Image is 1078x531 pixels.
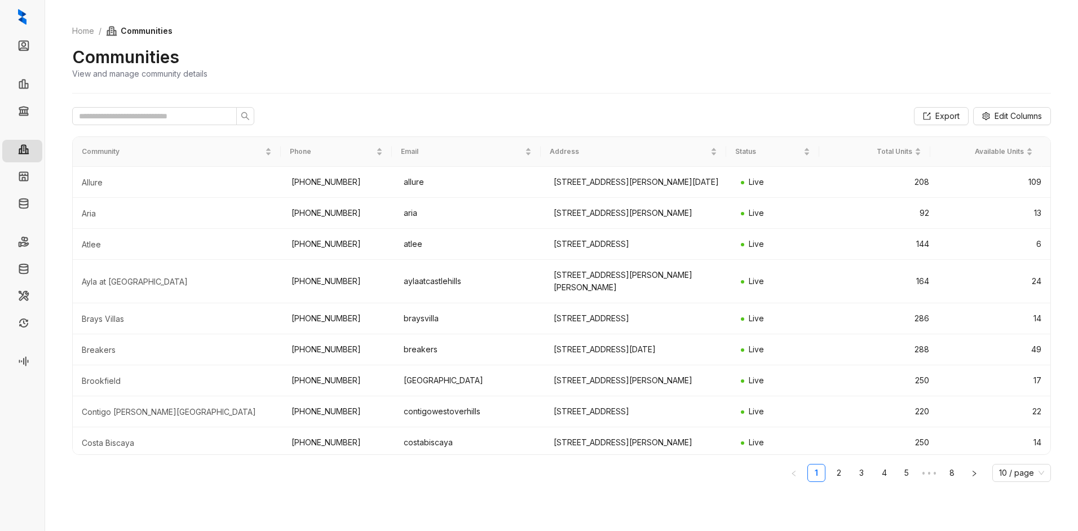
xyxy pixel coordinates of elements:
[825,427,938,458] td: 250
[830,464,847,481] a: 2
[749,276,764,286] span: Live
[939,147,1024,157] span: Available Units
[82,208,273,219] div: Aria
[876,464,893,481] a: 4
[825,334,938,365] td: 288
[852,464,871,482] li: 3
[749,406,764,416] span: Live
[2,232,42,255] li: Rent Collections
[545,303,732,334] td: [STREET_ADDRESS]
[828,147,913,157] span: Total Units
[99,25,101,37] li: /
[935,110,960,122] span: Export
[930,137,1042,167] th: Available Units
[898,464,915,481] a: 5
[819,137,931,167] th: Total Units
[914,107,969,125] button: Export
[395,167,545,198] td: allure
[938,198,1050,229] td: 13
[735,147,801,157] span: Status
[923,112,931,120] span: export
[392,137,540,167] th: Email
[73,137,281,167] th: Community
[898,464,916,482] li: 5
[395,260,545,303] td: aylaatcastlehills
[938,334,1050,365] td: 49
[999,464,1044,481] span: 10 / page
[943,464,961,482] li: 8
[749,344,764,354] span: Live
[545,396,732,427] td: [STREET_ADDRESS]
[72,46,179,68] h2: Communities
[749,313,764,323] span: Live
[992,464,1051,482] div: Page Size
[2,74,42,97] li: Leasing
[395,198,545,229] td: aria
[70,25,96,37] a: Home
[938,427,1050,458] td: 14
[938,303,1050,334] td: 14
[545,167,732,198] td: [STREET_ADDRESS][PERSON_NAME][DATE]
[971,470,978,477] span: right
[938,365,1050,396] td: 17
[825,229,938,260] td: 144
[281,137,392,167] th: Phone
[749,375,764,385] span: Live
[395,427,545,458] td: costabiscaya
[82,177,273,188] div: Allure
[749,239,764,249] span: Live
[282,167,395,198] td: [PHONE_NUMBER]
[550,147,708,157] span: Address
[943,464,960,481] a: 8
[2,286,42,309] li: Maintenance
[2,313,42,336] li: Renewals
[2,101,42,124] li: Collections
[545,365,732,396] td: [STREET_ADDRESS][PERSON_NAME]
[541,137,726,167] th: Address
[82,344,273,356] div: Breakers
[82,313,273,325] div: Brays Villas
[920,464,938,482] span: •••
[825,260,938,303] td: 164
[749,177,764,187] span: Live
[282,334,395,365] td: [PHONE_NUMBER]
[82,406,273,418] div: Contigo Westover Hills
[395,365,545,396] td: [GEOGRAPHIC_DATA]
[290,147,374,157] span: Phone
[82,239,273,250] div: Atlee
[241,112,250,121] span: search
[2,352,42,374] li: Voice AI
[808,464,825,481] a: 1
[545,427,732,458] td: [STREET_ADDRESS][PERSON_NAME]
[282,365,395,396] td: [PHONE_NUMBER]
[807,464,825,482] li: 1
[938,229,1050,260] td: 6
[749,208,764,218] span: Live
[973,107,1051,125] button: Edit Columns
[545,334,732,365] td: [STREET_ADDRESS][DATE]
[830,464,848,482] li: 2
[938,260,1050,303] td: 24
[395,334,545,365] td: breakers
[401,147,522,157] span: Email
[825,396,938,427] td: 220
[106,25,173,37] span: Communities
[825,198,938,229] td: 92
[82,375,273,387] div: Brookfield
[282,229,395,260] td: [PHONE_NUMBER]
[282,427,395,458] td: [PHONE_NUMBER]
[875,464,893,482] li: 4
[545,260,732,303] td: [STREET_ADDRESS][PERSON_NAME][PERSON_NAME]
[965,464,983,482] button: right
[395,396,545,427] td: contigowestoverhills
[18,9,26,25] img: logo
[920,464,938,482] li: Next 5 Pages
[395,303,545,334] td: braysvilla
[82,147,263,157] span: Community
[282,198,395,229] td: [PHONE_NUMBER]
[995,110,1042,122] span: Edit Columns
[282,260,395,303] td: [PHONE_NUMBER]
[282,303,395,334] td: [PHONE_NUMBER]
[965,464,983,482] li: Next Page
[790,470,797,477] span: left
